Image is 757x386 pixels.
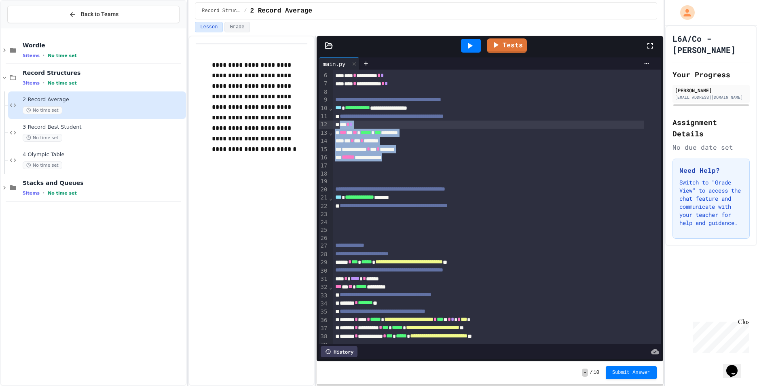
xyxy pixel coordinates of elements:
a: Tests [487,38,527,53]
button: Submit Answer [606,366,657,379]
h3: Need Help? [679,165,743,175]
div: 27 [319,242,329,250]
div: 24 [319,218,329,227]
button: Lesson [195,22,223,32]
span: No time set [23,161,62,169]
div: 37 [319,324,329,333]
span: No time set [48,53,77,58]
div: 39 [319,341,329,349]
h1: L6A/Co - [PERSON_NAME] [672,33,750,55]
div: History [321,346,357,357]
div: [EMAIL_ADDRESS][DOMAIN_NAME] [675,94,747,100]
h2: Assignment Details [672,117,750,139]
span: • [43,52,44,59]
span: 3 Record Best Student [23,124,184,131]
div: 7 [319,80,329,88]
div: 6 [319,72,329,80]
div: [PERSON_NAME] [675,87,747,94]
span: 5 items [23,191,40,196]
span: • [43,80,44,86]
span: Fold line [328,195,332,201]
span: No time set [23,106,62,114]
span: Fold line [328,105,332,111]
span: No time set [23,134,62,142]
div: 17 [319,162,329,170]
div: main.py [319,57,359,70]
div: 18 [319,170,329,178]
div: 33 [319,292,329,300]
div: 23 [319,210,329,218]
div: 25 [319,226,329,234]
div: 36 [319,316,329,324]
div: 13 [319,129,329,137]
span: Record Structures [23,69,184,76]
div: 22 [319,202,329,210]
div: My Account [672,3,697,22]
div: 35 [319,308,329,316]
div: 12 [319,121,329,129]
span: Back to Teams [81,10,118,19]
p: Switch to "Grade View" to access the chat feature and communicate with your teacher for help and ... [679,178,743,227]
div: 9 [319,96,329,104]
div: 8 [319,88,329,96]
button: Grade [224,22,250,32]
span: / [244,8,247,14]
div: 30 [319,267,329,275]
div: 16 [319,154,329,162]
span: No time set [48,191,77,196]
span: Wordle [23,42,184,49]
span: No time set [48,81,77,86]
div: No due date set [672,142,750,152]
div: 11 [319,112,329,121]
span: 5 items [23,53,40,58]
h2: Your Progress [672,69,750,80]
span: - [582,369,588,377]
span: 2 Record Average [23,96,184,103]
iframe: chat widget [723,354,749,378]
span: Fold line [328,129,332,136]
div: 20 [319,186,329,194]
div: 31 [319,275,329,283]
div: 34 [319,300,329,308]
button: Back to Teams [7,6,180,23]
div: 28 [319,250,329,259]
div: 29 [319,259,329,267]
div: main.py [319,59,349,68]
span: / [590,369,592,376]
div: Chat with us now!Close [3,3,56,51]
iframe: chat widget [690,318,749,353]
div: 15 [319,146,329,154]
div: 26 [319,234,329,242]
span: Stacks and Queues [23,179,184,187]
span: 4 Olympic Table [23,151,184,158]
div: 38 [319,333,329,341]
div: 19 [319,178,329,186]
span: 3 items [23,81,40,86]
div: 32 [319,283,329,291]
span: 10 [594,369,599,376]
span: Submit Answer [612,369,650,376]
span: 2 Record Average [250,6,312,16]
div: 21 [319,194,329,202]
div: 14 [319,137,329,145]
span: Fold line [328,284,332,290]
span: Record Structures [202,8,241,14]
div: 10 [319,104,329,112]
span: • [43,190,44,196]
